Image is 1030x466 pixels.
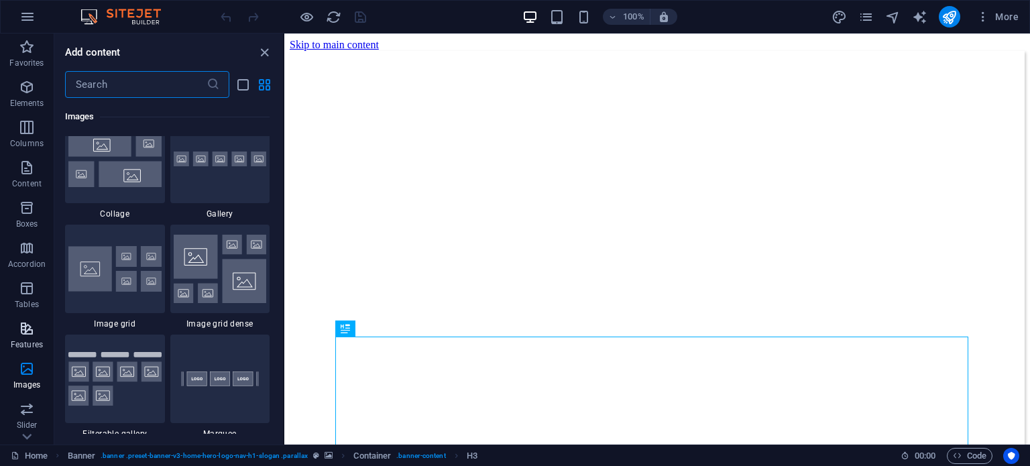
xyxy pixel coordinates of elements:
i: Pages (Ctrl+Alt+S) [858,9,874,25]
button: design [832,9,848,25]
i: Navigator [885,9,901,25]
span: Filterable gallery [65,428,165,439]
input: Search [65,71,207,98]
span: . banner .preset-banner-v3-home-hero-logo-nav-h1-slogan .parallax [101,448,308,464]
span: . banner-content [396,448,445,464]
span: Gallery [170,209,270,219]
button: 100% [603,9,650,25]
button: Code [947,448,992,464]
button: Usercentrics [1003,448,1019,464]
p: Elements [10,98,44,109]
img: gallery.svg [174,152,267,167]
i: Design (Ctrl+Alt+Y) [832,9,847,25]
button: close panel [256,44,272,60]
img: image-grid.svg [68,246,162,292]
button: Click here to leave preview mode and continue editing [298,9,314,25]
span: Marquee [170,428,270,439]
h6: 100% [623,9,644,25]
img: gallery-filterable.svg [68,352,162,406]
p: Images [13,380,41,390]
button: pages [858,9,874,25]
span: Image grid dense [170,318,270,329]
p: Slider [17,420,38,430]
h6: Session time [901,448,936,464]
p: Tables [15,299,39,310]
img: marquee.svg [174,348,267,410]
img: Editor Logo [77,9,178,25]
img: image-grid-dense.svg [174,235,267,303]
button: list-view [235,76,251,93]
div: Collage [65,115,165,219]
button: text_generator [912,9,928,25]
p: Content [12,178,42,189]
i: AI Writer [912,9,927,25]
h6: Images [65,109,270,125]
span: Click to select. Double-click to edit [68,448,96,464]
span: Click to select. Double-click to edit [353,448,391,464]
h6: Add content [65,44,121,60]
div: Image grid [65,225,165,329]
span: 00 00 [915,448,935,464]
span: : [924,451,926,461]
button: reload [325,9,341,25]
i: On resize automatically adjust zoom level to fit chosen device. [658,11,670,23]
p: Features [11,339,43,350]
button: navigator [885,9,901,25]
p: Accordion [8,259,46,270]
i: This element contains a background [325,452,333,459]
div: Gallery [170,115,270,219]
button: publish [939,6,960,27]
i: Publish [941,9,957,25]
button: grid-view [256,76,272,93]
span: Click to select. Double-click to edit [467,448,477,464]
div: Marquee [170,335,270,439]
div: Image grid dense [170,225,270,329]
a: Skip to main content [5,5,95,17]
i: This element is a customizable preset [313,452,319,459]
p: Favorites [9,58,44,68]
p: Columns [10,138,44,149]
a: Click to cancel selection. Double-click to open Pages [11,448,48,464]
i: Reload page [326,9,341,25]
nav: breadcrumb [68,448,477,464]
span: Code [953,448,986,464]
span: More [976,10,1019,23]
img: collage.svg [68,131,162,186]
button: More [971,6,1024,27]
span: Collage [65,209,165,219]
span: Image grid [65,318,165,329]
div: Filterable gallery [65,335,165,439]
p: Boxes [16,219,38,229]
